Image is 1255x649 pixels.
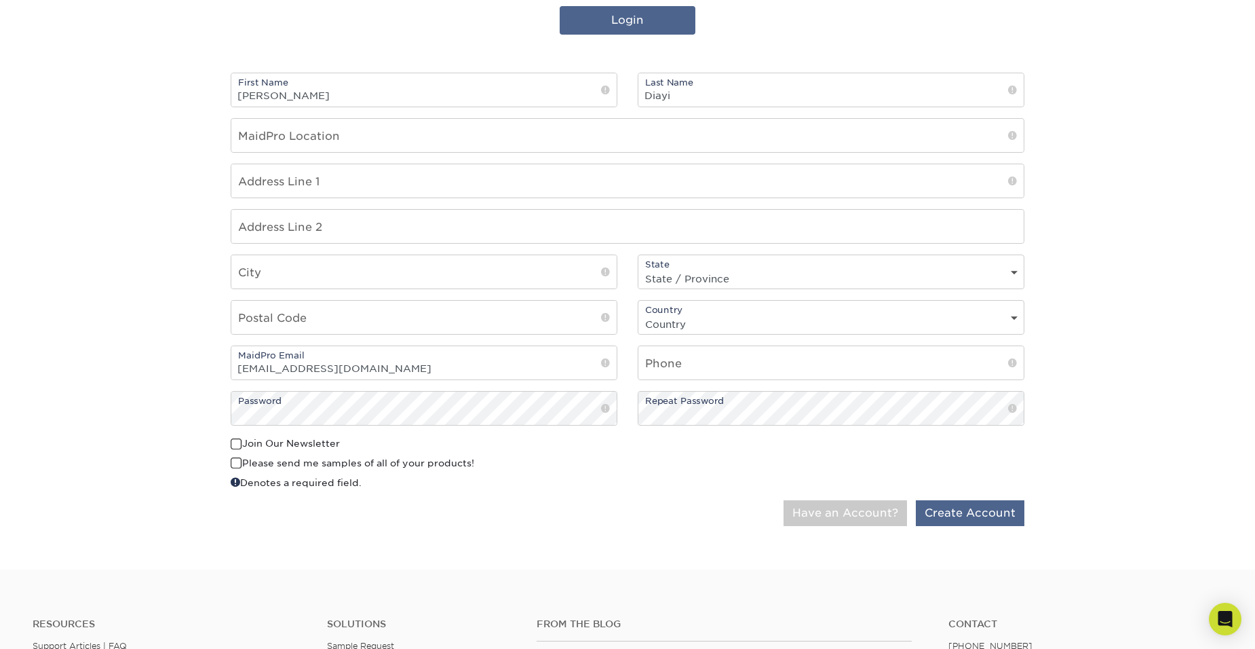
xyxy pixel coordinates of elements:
h4: From the Blog [537,618,912,630]
h4: Resources [33,618,307,630]
label: Please send me samples of all of your products! [231,456,474,470]
label: Join Our Newsletter [231,437,340,450]
h4: Solutions [327,618,517,630]
div: Denotes a required field. [231,475,617,489]
iframe: reCAPTCHA [818,437,1000,483]
a: Contact [948,618,1222,630]
button: Create Account [916,500,1024,526]
button: Have an Account? [784,500,907,526]
div: Open Intercom Messenger [1209,603,1241,635]
a: Login [560,6,695,35]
